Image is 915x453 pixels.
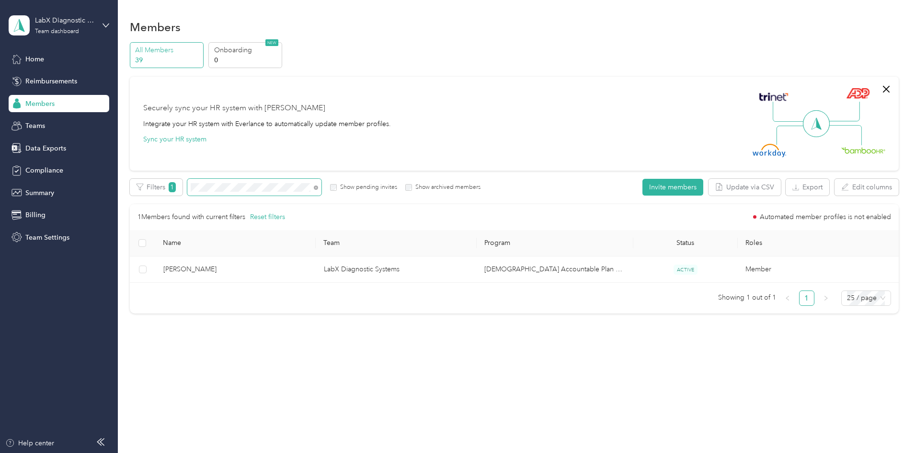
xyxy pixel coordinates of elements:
th: Team [316,230,476,256]
img: ADP [846,88,869,99]
td: Member [738,256,898,283]
span: Summary [25,188,54,198]
label: Show pending invites [337,183,397,192]
span: Automated member profiles is not enabled [760,214,891,221]
label: Show archived members [412,183,480,192]
span: Data Exports [25,143,66,153]
button: Invite members [642,179,703,196]
button: Sync your HR system [143,134,206,144]
span: [PERSON_NAME] [163,264,309,275]
button: Filters1 [130,179,183,196]
li: Next Page [818,290,834,306]
img: Workday [753,144,786,157]
div: LabX Diagnostic Systems [35,15,95,25]
span: Compliance [25,165,63,175]
td: LDS Accountable Plan 2024 [477,256,633,283]
td: Judy Carey [156,256,316,283]
img: Line Right Down [828,125,862,146]
span: Home [25,54,44,64]
button: Edit columns [835,179,899,196]
img: Line Left Down [776,125,810,145]
li: 1 [799,290,814,306]
p: 0 [214,55,279,65]
span: 25 / page [847,291,885,305]
span: NEW [265,39,278,46]
span: Name [163,239,308,247]
td: LabX Diagnostic Systems [316,256,477,283]
span: Showing 1 out of 1 [718,290,776,305]
button: left [780,290,795,306]
button: Export [786,179,829,196]
button: Update via CSV [709,179,781,196]
th: Name [155,230,316,256]
div: Page Size [841,290,891,306]
span: Team Settings [25,232,69,243]
a: 1 [800,291,814,305]
div: Securely sync your HR system with [PERSON_NAME] [143,103,325,114]
p: All Members [135,45,200,55]
span: left [785,295,790,301]
img: Line Left Up [773,102,806,122]
span: Teams [25,121,45,131]
span: 1 [169,182,176,192]
span: right [823,295,829,301]
img: Line Right Up [826,102,860,122]
p: 1 Members found with current filters [137,212,245,222]
iframe: Everlance-gr Chat Button Frame [861,399,915,453]
p: 39 [135,55,200,65]
th: Roles [738,230,899,256]
span: ACTIVE [674,265,698,275]
div: Team dashboard [35,29,79,35]
span: Members [25,99,55,109]
p: Onboarding [214,45,279,55]
th: Program [477,230,633,256]
div: Integrate your HR system with Everlance to automatically update member profiles. [143,119,391,129]
img: Trinet [757,90,790,104]
li: Previous Page [780,290,795,306]
h1: Members [130,22,181,32]
button: right [818,290,834,306]
th: Status [633,230,738,256]
span: Reimbursements [25,76,77,86]
span: Billing [25,210,46,220]
button: Help center [5,438,54,448]
img: BambooHR [841,147,885,153]
button: Reset filters [250,212,285,222]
